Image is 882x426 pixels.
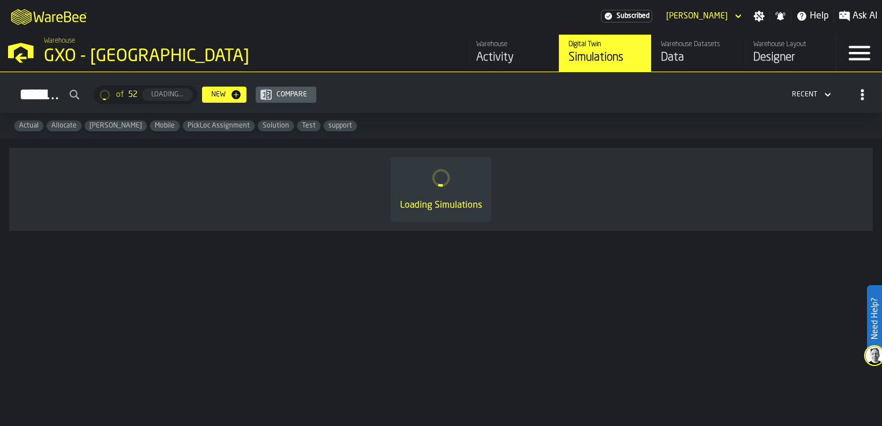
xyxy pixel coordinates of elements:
[834,9,882,23] label: button-toggle-Ask AI
[651,35,743,72] a: link-to-/wh/i/a3c616c1-32a4-47e6-8ca0-af4465b04030/data
[810,9,829,23] span: Help
[559,35,651,72] a: link-to-/wh/i/a3c616c1-32a4-47e6-8ca0-af4465b04030/simulations
[14,122,43,130] span: Actual
[753,40,827,48] div: Warehouse Layout
[116,90,124,99] span: of
[44,37,75,45] span: Warehouse
[791,9,834,23] label: button-toggle-Help
[661,9,744,23] div: DropdownMenuValue-Jade Webb
[183,122,255,130] span: PickLoc Assignment
[476,40,550,48] div: Warehouse
[601,10,652,23] a: link-to-/wh/i/a3c616c1-32a4-47e6-8ca0-af4465b04030/settings/billing
[836,35,882,72] label: button-toggle-Menu
[44,46,356,67] div: GXO - [GEOGRAPHIC_DATA]
[324,122,357,130] span: support
[258,122,294,130] span: Solution
[792,91,817,99] div: DropdownMenuValue-4
[256,87,316,103] button: button-Compare
[569,50,642,66] div: Simulations
[466,35,559,72] a: link-to-/wh/i/a3c616c1-32a4-47e6-8ca0-af4465b04030/feed/
[9,148,873,231] div: ItemListCard-
[147,91,188,99] div: Loading...
[601,10,652,23] div: Menu Subscription
[150,122,180,130] span: Mobile
[202,87,246,103] button: button-New
[749,10,769,22] label: button-toggle-Settings
[616,12,649,20] span: Subscribed
[661,50,734,66] div: Data
[661,40,734,48] div: Warehouse Datasets
[743,35,836,72] a: link-to-/wh/i/a3c616c1-32a4-47e6-8ca0-af4465b04030/designer
[272,91,312,99] div: Compare
[85,122,147,130] span: Jade
[128,90,137,99] span: 52
[207,91,230,99] div: New
[47,122,81,130] span: Allocate
[142,88,193,101] button: button-Loading...
[400,199,482,212] div: Loading Simulations
[297,122,320,130] span: Test
[787,88,834,102] div: DropdownMenuValue-4
[868,286,881,351] label: Need Help?
[753,50,827,66] div: Designer
[569,40,642,48] div: Digital Twin
[666,12,728,21] div: DropdownMenuValue-Jade Webb
[476,50,550,66] div: Activity
[770,10,791,22] label: button-toggle-Notifications
[89,85,202,104] div: ButtonLoadMore-Loading...-Prev-First-Last
[853,9,877,23] span: Ask AI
